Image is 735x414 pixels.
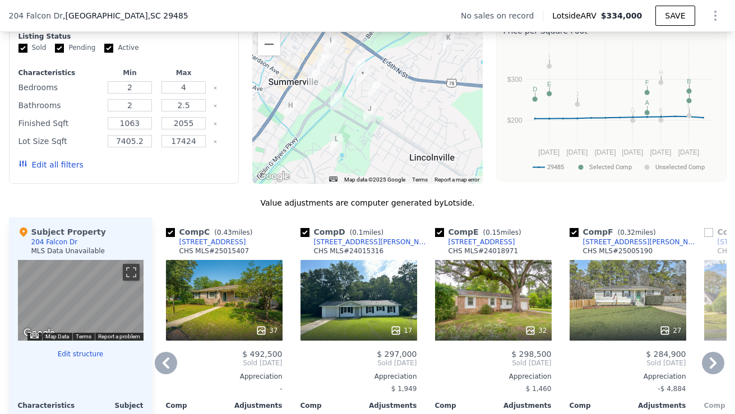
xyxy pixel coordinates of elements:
[412,176,428,183] a: Terms
[533,86,537,92] text: D
[486,229,501,236] span: 0.15
[613,229,660,236] span: ( miles)
[601,11,642,20] span: $334,000
[9,197,727,208] div: Value adjustments are computer generated by Lotside .
[18,260,144,341] div: Street View
[547,164,564,171] text: 29485
[179,246,249,255] div: CHS MLS # 25015407
[314,246,384,255] div: CHS MLS # 24015316
[628,401,686,410] div: Adjustments
[645,79,649,86] text: F
[9,10,63,21] span: 204 Falcon Dr
[63,10,188,21] span: , [GEOGRAPHIC_DATA]
[390,325,412,336] div: 17
[687,78,691,85] text: B
[21,326,58,341] img: Google
[434,176,479,183] a: Report a map error
[479,229,526,236] span: ( miles)
[213,122,218,126] button: Clear
[594,148,616,156] text: [DATE]
[256,325,278,336] div: 37
[19,44,27,53] input: Sold
[329,176,337,182] button: Keyboard shortcuts
[583,246,653,255] div: CHS MLS # 25005190
[166,401,224,410] div: Comp
[166,226,257,238] div: Comp C
[547,81,551,87] text: E
[435,372,552,381] div: Appreciation
[655,164,705,171] text: Unselected Comp
[19,97,101,113] div: Bathrooms
[301,226,389,238] div: Comp D
[21,326,58,341] a: Open this area in Google Maps (opens a new window)
[449,238,515,246] div: [STREET_ADDRESS]
[570,359,686,368] span: Sold [DATE]
[19,133,101,149] div: Lot Size Sqft
[55,43,95,53] label: Pending
[583,238,700,246] div: [STREET_ADDRESS][PERSON_NAME]
[548,53,550,59] text: I
[301,238,431,246] a: [STREET_ADDRESS][PERSON_NAME]
[55,44,64,53] input: Pending
[166,238,246,246] a: [STREET_ADDRESS]
[503,39,719,179] svg: A chart.
[622,148,643,156] text: [DATE]
[435,226,526,238] div: Comp E
[18,401,81,410] div: Characteristics
[538,148,560,156] text: [DATE]
[30,333,38,338] button: Keyboard shortcuts
[566,148,588,156] text: [DATE]
[655,6,695,26] button: SAVE
[687,103,690,109] text: L
[166,381,283,397] div: -
[363,103,376,122] div: 121 Clover Ave
[19,159,84,170] button: Edit all filters
[301,401,359,410] div: Comp
[19,32,230,41] div: Listing Status
[507,76,522,83] text: $300
[258,33,280,55] button: Zoom out
[76,333,91,339] a: Terms
[525,325,547,336] div: 32
[570,372,686,381] div: Appreciation
[435,401,493,410] div: Comp
[493,401,552,410] div: Adjustments
[552,10,600,21] span: Lotside ARV
[213,104,218,108] button: Clear
[18,260,144,341] div: Map
[704,4,727,27] button: Show Options
[589,164,632,171] text: Selected Comp
[435,238,515,246] a: [STREET_ADDRESS]
[658,385,686,393] span: -$ 4,884
[353,57,365,76] div: 124 Robin St
[179,238,246,246] div: [STREET_ADDRESS]
[325,35,337,54] div: 208 E 3rd North St
[148,11,188,20] span: , SC 29485
[19,43,47,53] label: Sold
[658,69,663,76] text: H
[357,67,369,86] div: 204 Falcon Dr
[507,117,522,124] text: $200
[45,333,69,341] button: Map Data
[104,44,113,53] input: Active
[526,385,552,393] span: $ 1,460
[659,107,663,114] text: K
[330,133,343,152] div: 207 Brutus Ln
[308,67,320,86] div: 100 S Gum St
[511,350,551,359] span: $ 298,500
[570,401,628,410] div: Comp
[359,401,417,410] div: Adjustments
[391,385,417,393] span: $ 1,949
[210,229,257,236] span: ( miles)
[630,107,635,114] text: G
[377,350,417,359] span: $ 297,000
[620,229,635,236] span: 0.32
[104,43,138,53] label: Active
[166,372,283,381] div: Appreciation
[213,139,218,144] button: Clear
[650,148,671,156] text: [DATE]
[436,24,448,43] div: 203 Bamert St
[352,229,363,236] span: 0.1
[345,229,388,236] span: ( miles)
[435,359,552,368] span: Sold [DATE]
